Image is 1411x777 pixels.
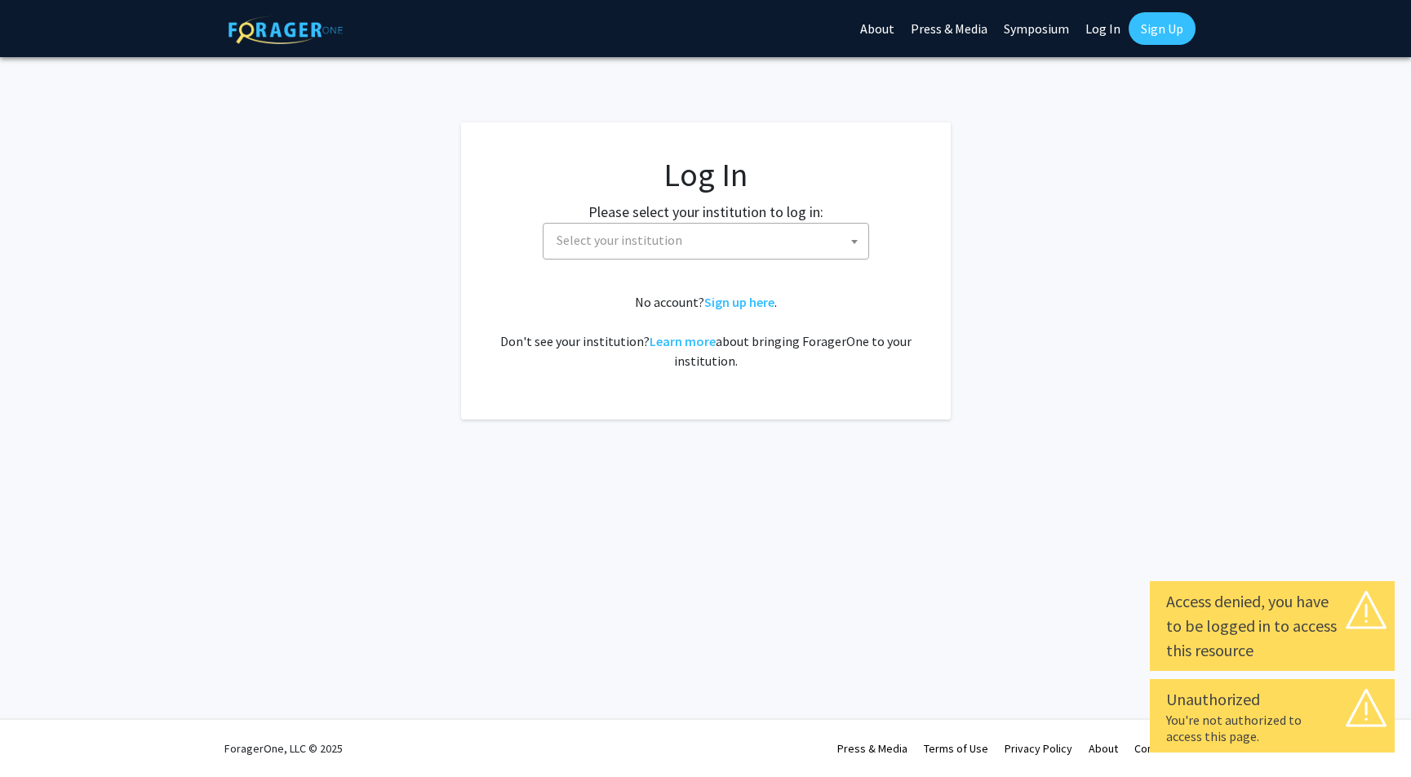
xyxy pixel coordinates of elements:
a: Sign Up [1129,12,1196,45]
div: Unauthorized [1166,687,1378,712]
a: Learn more about bringing ForagerOne to your institution [650,333,716,349]
a: Contact Us [1134,741,1187,756]
div: Access denied, you have to be logged in to access this resource [1166,589,1378,663]
h1: Log In [494,155,918,194]
span: Select your institution [543,223,869,260]
div: You're not authorized to access this page. [1166,712,1378,744]
a: Terms of Use [924,741,988,756]
div: No account? . Don't see your institution? about bringing ForagerOne to your institution. [494,292,918,371]
label: Please select your institution to log in: [588,201,823,223]
div: ForagerOne, LLC © 2025 [224,720,343,777]
img: ForagerOne Logo [229,16,343,44]
a: Sign up here [704,294,774,310]
a: About [1089,741,1118,756]
span: Select your institution [550,224,868,257]
a: Privacy Policy [1005,741,1072,756]
a: Press & Media [837,741,907,756]
span: Select your institution [557,232,682,248]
